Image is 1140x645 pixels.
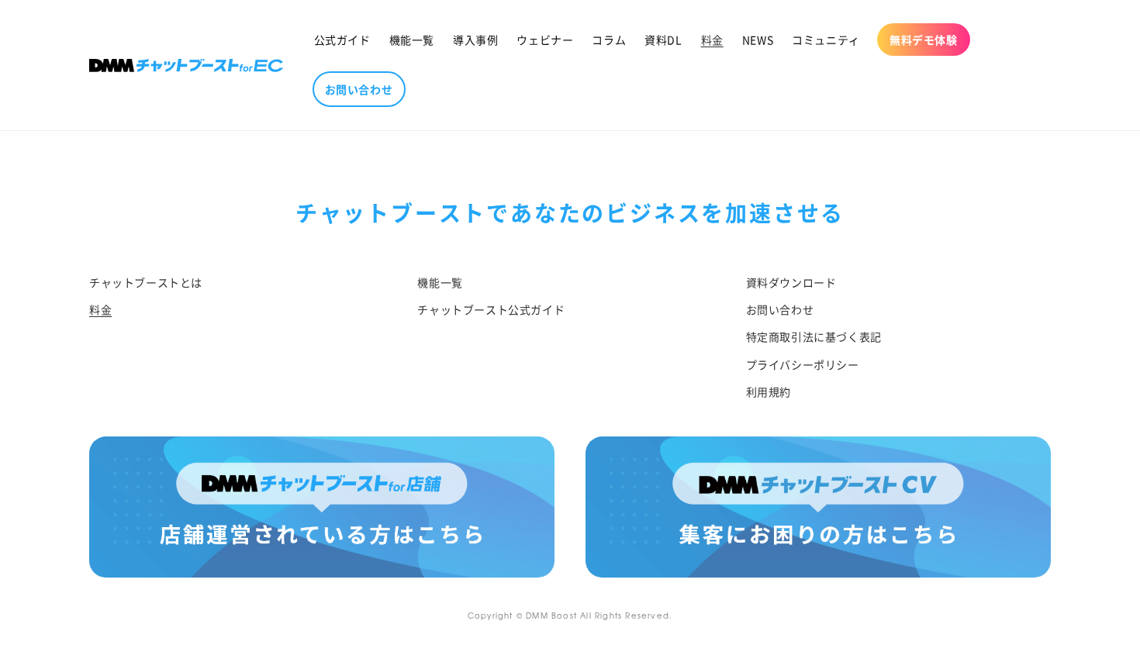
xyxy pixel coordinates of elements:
a: 資料ダウンロード [746,273,837,296]
span: 公式ガイド [314,33,371,47]
a: チャットブーストとは [89,273,202,296]
span: コラム [592,33,626,47]
small: Copyright © DMM Boost All Rights Reserved. [468,609,672,621]
a: 料金 [89,296,112,323]
a: コミュニティ [782,23,869,56]
span: 料金 [701,33,724,47]
a: ウェビナー [507,23,582,56]
a: 導入事例 [444,23,507,56]
img: 株式会社DMM Boost [89,59,283,72]
a: 特定商取引法に基づく表記 [746,323,882,350]
img: 店舗運営されている方はこちら [89,436,554,578]
span: 資料DL [644,33,682,47]
span: NEWS [742,33,773,47]
a: 機能一覧 [380,23,444,56]
a: プライバシーポリシー [746,351,859,378]
a: チャットブースト公式ガイド [417,296,565,323]
a: お問い合わせ [313,71,406,107]
a: NEWS [733,23,782,56]
a: 公式ガイド [305,23,380,56]
a: 無料デモ体験 [877,23,970,56]
a: 利用規約 [746,378,791,405]
img: 集客にお困りの方はこちら [586,436,1051,578]
span: コミュニティ [792,33,860,47]
a: 資料DL [635,23,691,56]
a: 料金 [692,23,733,56]
div: チャットブーストで あなたのビジネスを加速させる [89,193,1051,232]
a: コラム [582,23,635,56]
span: 機能一覧 [389,33,434,47]
span: 無料デモ体験 [890,33,958,47]
a: お問い合わせ [746,296,814,323]
span: 導入事例 [453,33,498,47]
span: お問い合わせ [325,82,393,96]
a: 機能一覧 [417,273,462,296]
span: ウェビナー [516,33,573,47]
